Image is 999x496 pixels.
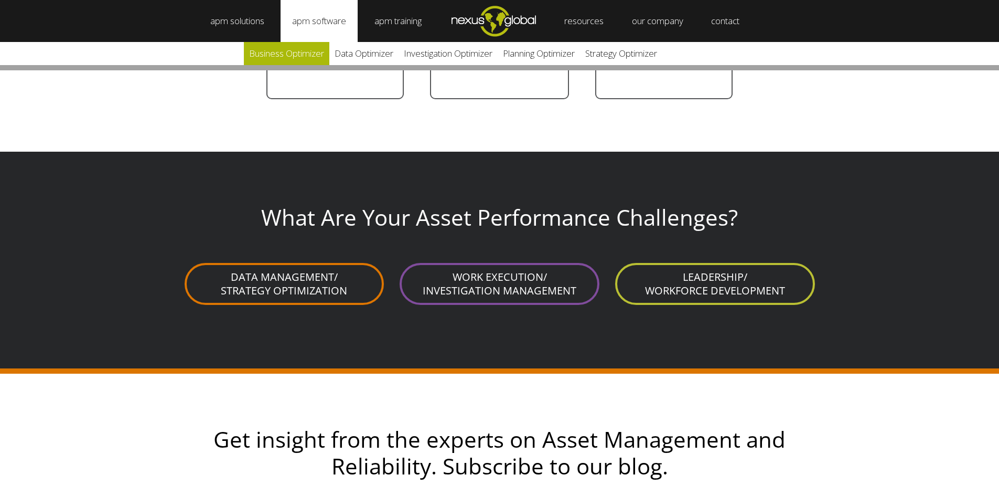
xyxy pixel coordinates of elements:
a: Investigation Optimizer [399,42,498,65]
a: LEADERSHIP/WORKFORCE DEVELOPMENT [615,263,815,305]
h2: Get insight from the experts on Asset Management and Reliability. Subscribe to our blog. [175,426,825,479]
a: Strategy Optimizer [580,42,662,65]
a: Business Optimizer [244,42,329,65]
a: Data Optimizer [329,42,399,65]
a: Planning Optimizer [498,42,580,65]
a: WORK EXECUTION/INVESTIGATION MANAGEMENT [400,263,599,305]
a: DATA MANAGEMENT/STRATEGY OPTIMIZATION [185,263,384,305]
h2: What Are Your Asset Performance Challenges? [185,204,815,242]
